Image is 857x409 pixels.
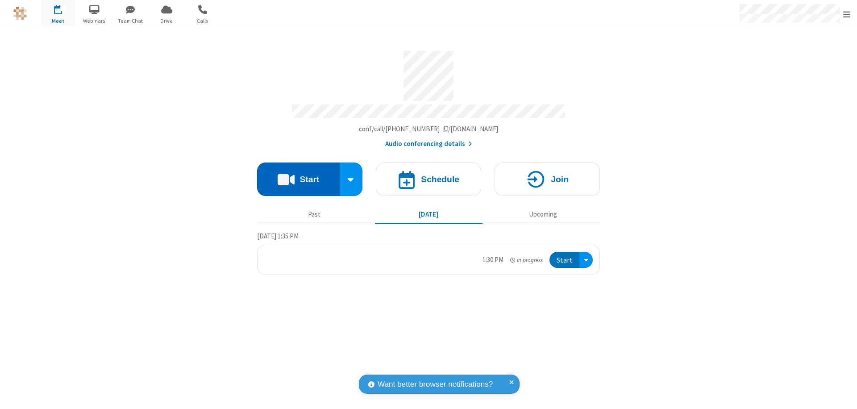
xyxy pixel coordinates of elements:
[257,231,600,275] section: Today's Meetings
[489,206,597,223] button: Upcoming
[375,206,483,223] button: [DATE]
[13,7,27,20] img: QA Selenium DO NOT DELETE OR CHANGE
[483,255,503,265] div: 1:30 PM
[261,206,368,223] button: Past
[300,175,319,184] h4: Start
[150,17,183,25] span: Drive
[835,386,850,403] iframe: Chat
[340,163,363,196] div: Start conference options
[359,125,499,133] span: Copy my meeting room link
[257,163,340,196] button: Start
[186,17,220,25] span: Calls
[376,163,481,196] button: Schedule
[257,232,299,240] span: [DATE] 1:35 PM
[421,175,459,184] h4: Schedule
[114,17,147,25] span: Team Chat
[78,17,111,25] span: Webinars
[60,5,66,12] div: 1
[42,17,75,25] span: Meet
[510,256,543,264] em: in progress
[359,124,499,134] button: Copy my meeting room linkCopy my meeting room link
[378,379,493,390] span: Want better browser notifications?
[551,175,569,184] h4: Join
[579,252,593,268] div: Open menu
[495,163,600,196] button: Join
[385,139,472,149] button: Audio conferencing details
[549,252,579,268] button: Start
[257,44,600,149] section: Account details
